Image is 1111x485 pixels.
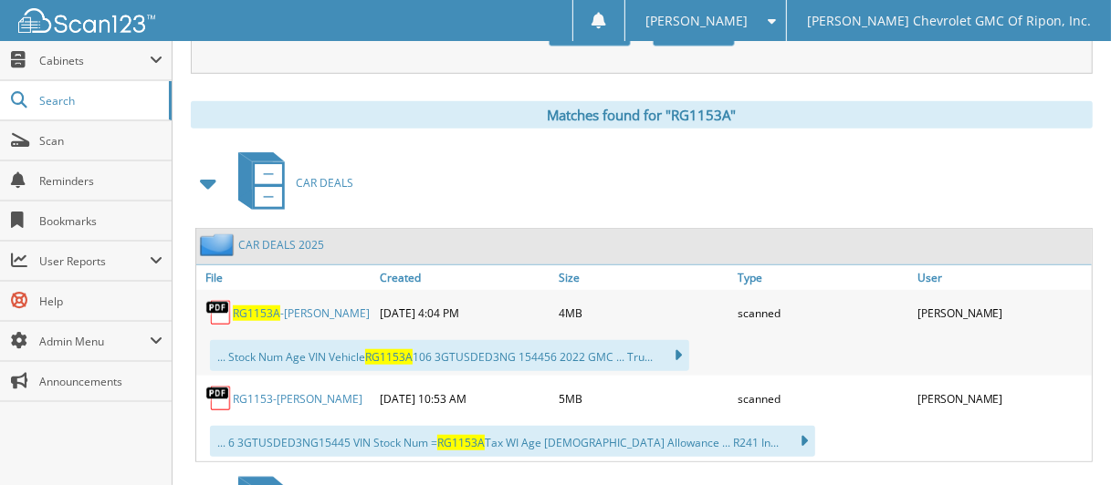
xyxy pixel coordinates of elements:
[554,265,733,290] a: Size
[734,380,913,417] div: scanned
[39,133,162,149] span: Scan
[233,305,280,321] span: RG1153A
[227,147,353,219] a: CAR DEALS
[205,299,233,326] img: PDF.png
[375,294,554,331] div: [DATE] 4:04 PM
[191,101,1093,129] div: Matches found for "RG1153A"
[200,233,238,256] img: folder2.png
[913,265,1092,290] a: User
[39,53,150,68] span: Cabinets
[375,265,554,290] a: Created
[233,391,362,407] a: RG1153-[PERSON_NAME]
[913,294,1092,331] div: [PERSON_NAME]
[39,253,150,269] span: User Reports
[238,237,324,253] a: CAR DEALS 2025
[205,385,233,412] img: PDF.png
[39,93,160,108] span: Search
[437,435,485,450] span: RG1153A
[210,426,815,457] div: ... 6 3GTUSDED3NG15445 VIN Stock Num = Tax WI Age [DEMOGRAPHIC_DATA] Allowance ... R241 In...
[210,340,689,371] div: ... Stock Num Age VIN Vehicle 106 3GTUSDED3NG 154456 2022 GMC ... Tru...
[375,380,554,417] div: [DATE] 10:53 AM
[734,294,913,331] div: scanned
[39,374,162,389] span: Announcements
[233,305,370,321] a: RG1153A-[PERSON_NAME]
[365,349,413,365] span: RG1153A
[807,15,1091,26] span: [PERSON_NAME] Chevrolet GMC Of Ripon, Inc.
[296,175,353,191] span: CAR DEALS
[913,380,1092,417] div: [PERSON_NAME]
[554,294,733,331] div: 4MB
[646,15,749,26] span: [PERSON_NAME]
[39,213,162,229] span: Bookmarks
[18,8,155,33] img: scan123-logo-white.svg
[554,380,733,417] div: 5MB
[39,294,162,309] span: Help
[1020,397,1111,485] iframe: Chat Widget
[39,334,150,349] span: Admin Menu
[734,265,913,290] a: Type
[39,173,162,189] span: Reminders
[196,265,375,290] a: File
